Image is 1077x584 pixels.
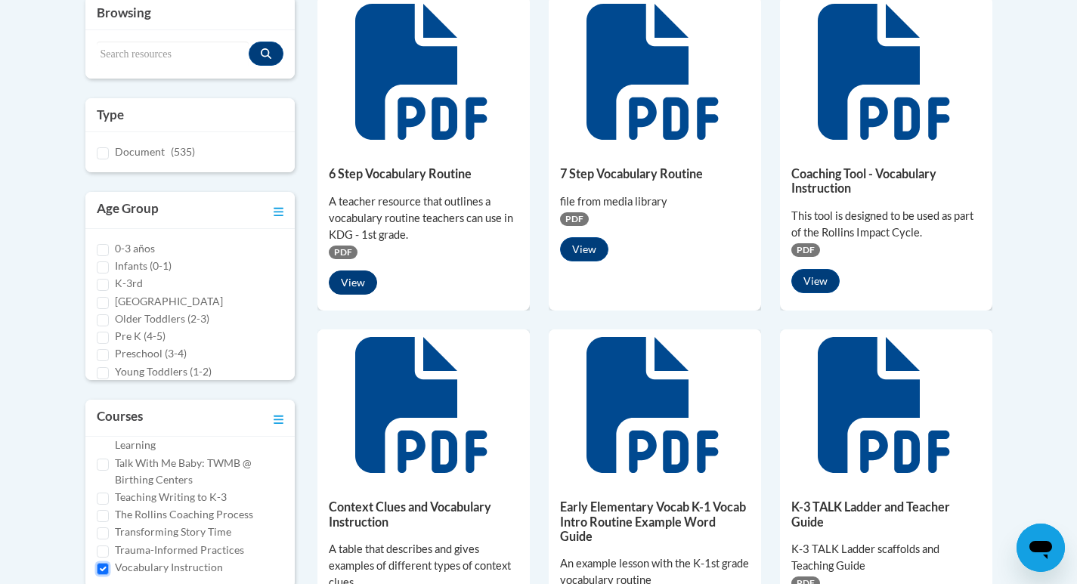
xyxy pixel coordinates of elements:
[115,506,253,523] label: The Rollins Coaching Process
[274,199,283,221] a: Toggle collapse
[115,293,223,310] label: [GEOGRAPHIC_DATA]
[171,145,195,158] span: (535)
[115,559,223,576] label: Vocabulary Instruction
[791,243,820,257] span: PDF
[97,4,284,22] h3: Browsing
[329,166,518,181] h5: 6 Step Vocabulary Routine
[560,212,589,226] span: PDF
[115,363,212,380] label: Young Toddlers (1-2)
[791,269,840,293] button: View
[560,499,750,543] h5: Early Elementary Vocab K-1 Vocab Intro Routine Example Word Guide
[115,489,227,505] label: Teaching Writing to K-3
[791,208,981,241] div: This tool is designed to be used as part of the Rollins Impact Cycle.
[560,237,608,261] button: View
[791,166,981,196] h5: Coaching Tool - Vocabulary Instruction
[97,199,159,221] h3: Age Group
[274,407,283,428] a: Toggle collapse
[115,275,143,292] label: K-3rd
[1017,524,1065,572] iframe: Button to launch messaging window
[115,240,155,257] label: 0-3 años
[560,193,750,210] div: file from media library
[329,499,518,529] h5: Context Clues and Vocabulary Instruction
[560,166,750,181] h5: 7 Step Vocabulary Routine
[115,145,165,158] span: Document
[97,106,284,124] h3: Type
[115,420,284,453] label: Talk With Me Baby Early Care and Learning
[115,258,172,274] label: Infants (0-1)
[115,542,244,558] label: Trauma-Informed Practices
[115,345,187,362] label: Preschool (3-4)
[115,455,284,488] label: Talk With Me Baby: TWMB @ Birthing Centers
[249,42,283,66] button: Search resources
[97,42,249,67] input: Search resources
[329,193,518,243] div: A teacher resource that outlines a vocabulary routine teachers can use in KDG - 1st grade.
[329,270,377,295] button: View
[97,407,143,428] h3: Courses
[791,541,981,574] div: K-3 TALK Ladder scaffolds and Teaching Guide
[115,524,231,540] label: Transforming Story Time
[791,499,981,529] h5: K-3 TALK Ladder and Teacher Guide
[115,311,209,327] label: Older Toddlers (2-3)
[329,246,357,259] span: PDF
[115,328,166,345] label: Pre K (4-5)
